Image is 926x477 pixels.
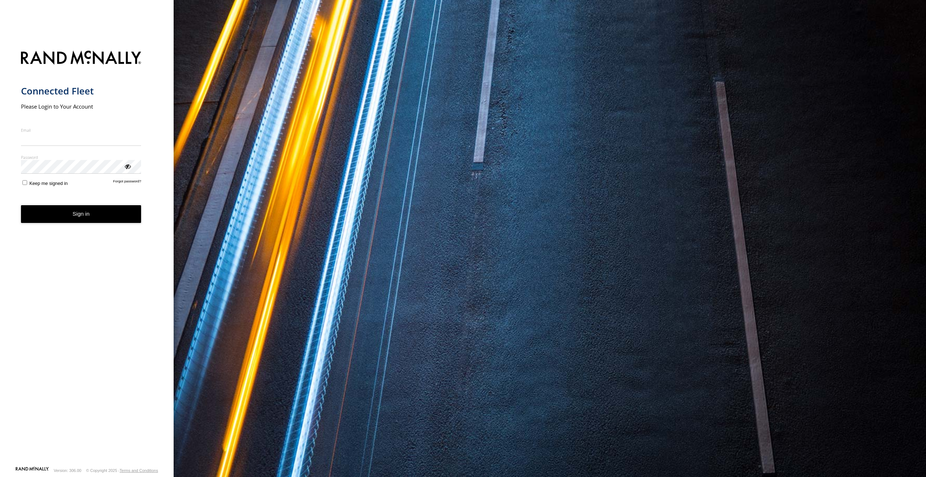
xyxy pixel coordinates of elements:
button: Sign in [21,205,141,223]
div: © Copyright 2025 - [86,468,158,473]
h1: Connected Fleet [21,85,141,97]
img: Rand McNally [21,49,141,68]
a: Forgot password? [113,179,141,186]
h2: Please Login to Your Account [21,103,141,110]
a: Terms and Conditions [120,468,158,473]
a: Visit our Website [16,467,49,474]
div: ViewPassword [124,162,131,170]
div: Version: 306.00 [54,468,81,473]
form: main [21,46,153,466]
input: Keep me signed in [22,180,27,185]
label: Email [21,127,141,133]
span: Keep me signed in [29,181,68,186]
label: Password [21,155,141,160]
